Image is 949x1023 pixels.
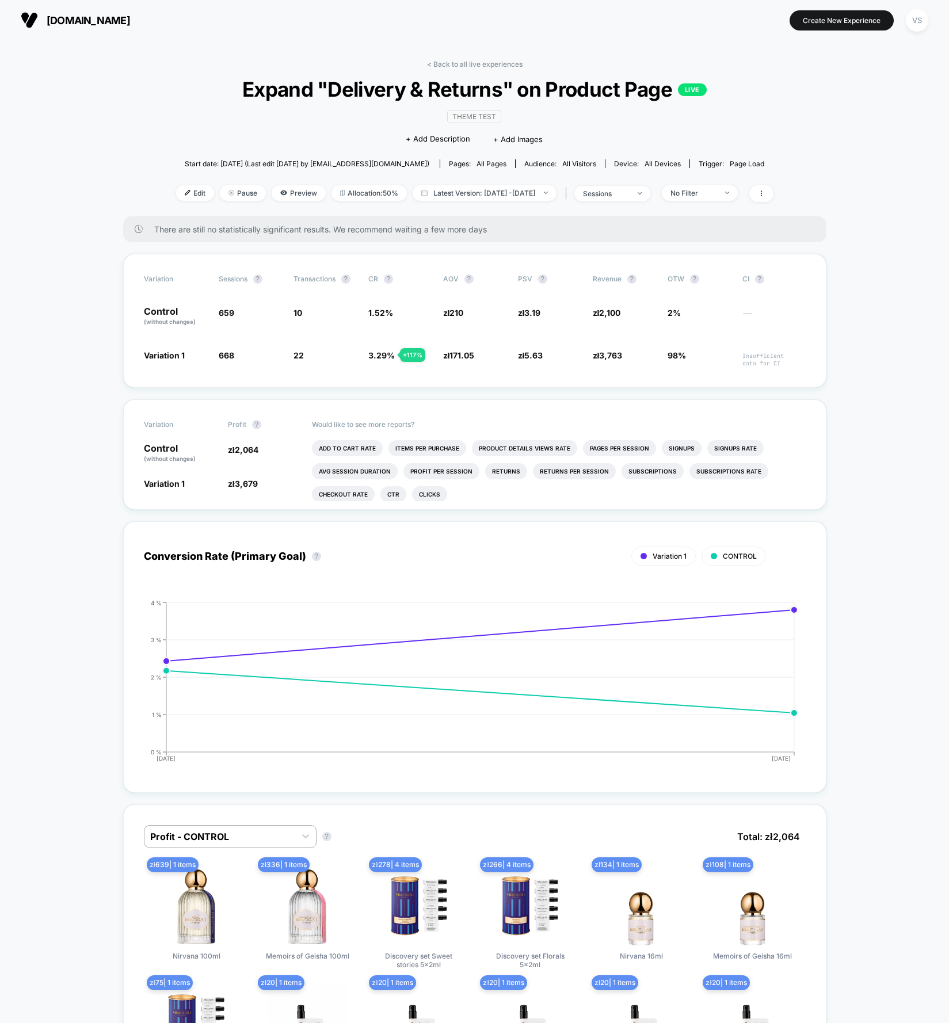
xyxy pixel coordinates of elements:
[477,159,506,168] span: all pages
[368,274,378,283] span: CR
[627,274,637,284] button: ?
[443,350,475,360] span: zł
[380,486,406,502] li: Ctr
[742,310,806,326] span: ---
[272,185,326,201] span: Preview
[412,486,447,502] li: Clicks
[902,9,932,32] button: VS
[487,952,573,969] span: Discovery set Florals 5x2ml
[562,185,574,202] span: |
[443,274,459,283] span: AOV
[443,308,464,318] span: zł
[144,350,185,360] span: Variation 1
[690,274,699,284] button: ?
[449,159,506,168] div: Pages:
[340,190,345,196] img: rebalance
[151,599,162,606] tspan: 4 %
[449,350,474,360] span: 171.05
[622,463,684,479] li: Subscriptions
[524,159,596,168] div: Audience:
[147,857,199,872] span: zł 639 | 1 items
[427,60,523,68] a: < Back to all live experiences
[620,952,663,960] span: Nirvana 16ml
[533,463,616,479] li: Returns Per Session
[583,440,656,456] li: Pages Per Session
[47,14,130,26] span: [DOMAIN_NAME]
[689,463,768,479] li: Subscriptions Rate
[219,350,234,360] span: 668
[185,159,429,168] span: Start date: [DATE] (Last edit [DATE] by [EMAIL_ADDRESS][DOMAIN_NAME])
[157,755,176,762] tspan: [DATE]
[413,185,557,201] span: Latest Version: [DATE] - [DATE]
[312,440,383,456] li: Add To Cart Rate
[731,825,805,848] span: Total: zł 2,064
[21,12,38,29] img: Visually logo
[703,857,753,872] span: zł 108 | 1 items
[772,755,791,762] tspan: [DATE]
[712,865,793,946] img: Memoirs of Geisha 16ml
[449,308,463,318] span: 210
[593,274,622,283] span: Revenue
[151,748,162,755] tspan: 0 %
[144,307,207,326] p: Control
[493,135,543,144] span: + Add Images
[742,352,806,367] span: Insufficient data for CI
[472,440,577,456] li: Product Details Views Rate
[368,308,393,318] span: 1.52 %
[144,420,207,429] span: Variation
[331,185,407,201] span: Allocation: 50%
[518,350,543,360] span: zł
[176,185,214,201] span: Edit
[144,455,196,462] span: (without changes)
[253,274,262,284] button: ?
[219,274,247,283] span: Sessions
[699,159,764,168] div: Trigger:
[707,440,764,456] li: Signups Rate
[144,318,196,325] span: (without changes)
[790,10,894,30] button: Create New Experience
[403,463,479,479] li: Profit Per Session
[592,975,638,990] span: zł 20 | 1 items
[583,189,629,198] div: sessions
[605,159,689,168] span: Device:
[258,975,304,990] span: zł 20 | 1 items
[228,479,258,488] span: zł
[599,308,620,318] span: 2,100
[384,274,393,284] button: ?
[592,857,642,872] span: zł 134 | 1 items
[369,857,421,872] span: zł 278 | 4 items
[376,952,462,969] span: Discovery set Sweet stories 5x2ml
[400,348,425,362] div: + 117 %
[235,479,258,488] span: 3,679
[464,274,474,284] button: ?
[144,274,207,284] span: Variation
[755,274,764,284] button: ?
[267,865,348,946] img: Memoirs of Geisha 100ml
[312,552,321,561] button: ?
[228,420,246,429] span: Profit
[266,952,349,960] span: Memoirs of Geisha 100ml
[447,110,501,123] span: Theme Test
[341,274,350,284] button: ?
[258,857,310,872] span: zł 336 | 1 items
[725,192,729,194] img: end
[593,308,621,318] span: zł
[220,185,266,201] span: Pause
[368,350,395,360] span: 3.29 %
[653,552,687,560] span: Variation 1
[388,440,466,456] li: Items Per Purchase
[185,190,190,196] img: edit
[670,189,716,197] div: No Filter
[205,77,743,101] span: Expand "Delivery & Returns" on Product Page
[132,600,794,772] div: CONVERSION_RATE
[638,192,642,194] img: end
[713,952,792,960] span: Memoirs of Geisha 16ml
[144,479,185,488] span: Variation 1
[518,308,541,318] span: zł
[562,159,596,168] span: All Visitors
[156,865,237,946] img: Nirvana 100ml
[538,274,547,284] button: ?
[678,83,707,96] p: LIVE
[173,952,220,960] span: Nirvana 100ml
[294,350,304,360] span: 22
